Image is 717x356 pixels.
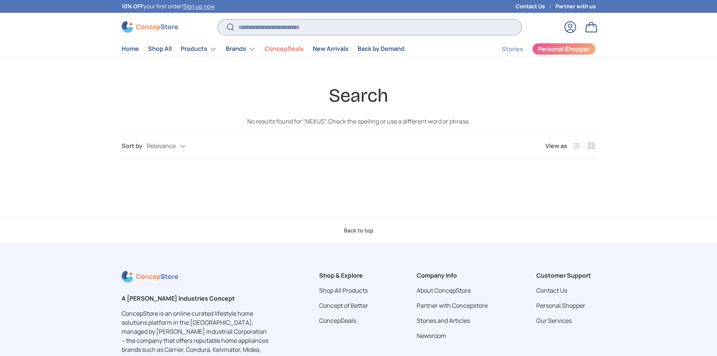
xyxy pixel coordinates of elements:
a: ConcepDeals [319,316,356,325]
a: Contact Us [516,2,556,11]
button: Relevance [147,139,201,153]
nav: Primary [122,41,405,57]
span: View as [545,141,567,150]
strong: 10% OFF [122,3,143,10]
summary: Brands [221,41,260,57]
a: Partner with Concepstore [417,301,488,310]
a: ConcepDeals [265,41,304,56]
a: Personal Shopper [532,43,596,55]
a: Contact Us [536,286,567,295]
a: Personal Shopper [536,301,585,310]
a: Stories [502,42,523,57]
a: About ConcepStore [417,286,471,295]
a: Home [122,41,139,56]
label: Sort by [122,141,147,150]
span: Personal Shopper [538,46,590,52]
img: ConcepStore [122,21,178,33]
a: Sign up now [183,3,214,10]
span: Relevance [147,142,176,150]
a: Back by Demand [358,41,405,56]
a: Shop All [148,41,172,56]
a: Newsroom [417,332,446,340]
nav: Secondary [484,41,596,57]
a: New Arrivals [313,41,349,56]
h2: A [PERSON_NAME] Industries Concept [122,294,271,303]
a: Concept of Better [319,301,368,310]
a: Our Services [536,316,572,325]
p: your first order! . [122,2,216,11]
summary: Products [176,41,221,57]
h1: Search [122,84,596,107]
a: Stories and Articles [417,316,470,325]
p: No results found for “NEXUS”. Check the spelling or use a different word or phrase. [214,117,503,126]
a: Shop All Products [319,286,368,295]
a: Partner with us [556,2,596,11]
